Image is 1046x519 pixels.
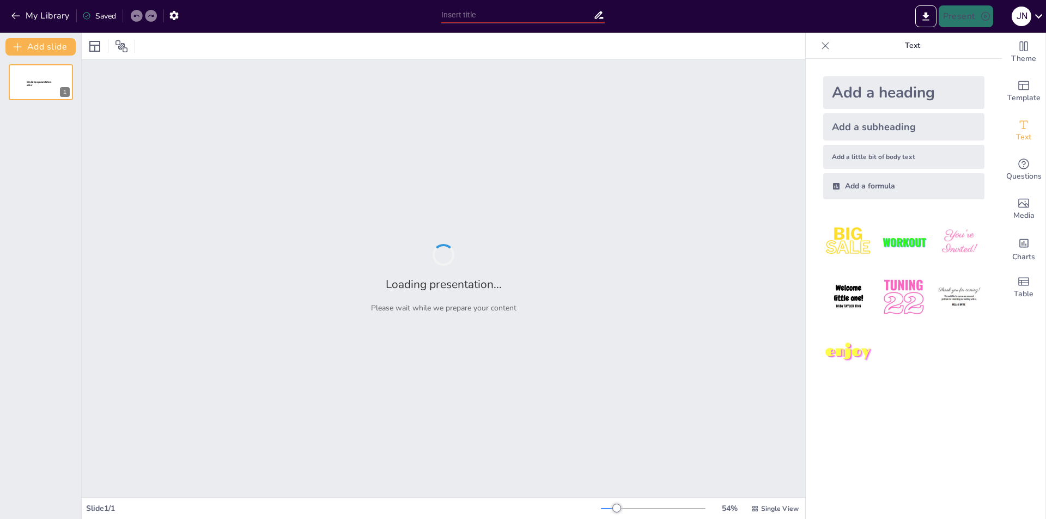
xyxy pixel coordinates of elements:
[823,272,874,322] img: 4.jpeg
[1002,33,1045,72] div: Change the overall theme
[1002,190,1045,229] div: Add images, graphics, shapes or video
[823,76,984,109] div: Add a heading
[823,113,984,141] div: Add a subheading
[86,503,601,514] div: Slide 1 / 1
[371,303,516,313] p: Please wait while we prepare your content
[8,7,74,25] button: My Library
[939,5,993,27] button: Present
[878,272,929,322] img: 5.jpeg
[823,173,984,199] div: Add a formula
[1013,210,1035,222] span: Media
[1002,111,1045,150] div: Add text boxes
[1002,229,1045,268] div: Add charts and graphs
[386,277,502,292] h2: Loading presentation...
[1014,288,1033,300] span: Table
[1002,268,1045,307] div: Add a table
[834,33,991,59] p: Text
[823,327,874,378] img: 7.jpeg
[60,87,70,97] div: 1
[27,81,51,87] span: Sendsteps presentation editor
[915,5,936,27] button: Export to PowerPoint
[1012,251,1035,263] span: Charts
[5,38,76,56] button: Add slide
[9,64,73,100] div: Sendsteps presentation editor1
[82,11,116,21] div: Saved
[761,504,799,513] span: Single View
[1012,5,1031,27] button: J N
[115,40,128,53] span: Position
[716,503,743,514] div: 54 %
[1012,7,1031,26] div: J N
[441,7,593,23] input: Insert title
[1006,170,1042,182] span: Questions
[86,38,104,55] div: Layout
[823,145,984,169] div: Add a little bit of body text
[1007,92,1041,104] span: Template
[1002,150,1045,190] div: Get real-time input from your audience
[934,272,984,322] img: 6.jpeg
[878,217,929,267] img: 2.jpeg
[1002,72,1045,111] div: Add ready made slides
[1016,131,1031,143] span: Text
[823,217,874,267] img: 1.jpeg
[1011,53,1036,65] span: Theme
[934,217,984,267] img: 3.jpeg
